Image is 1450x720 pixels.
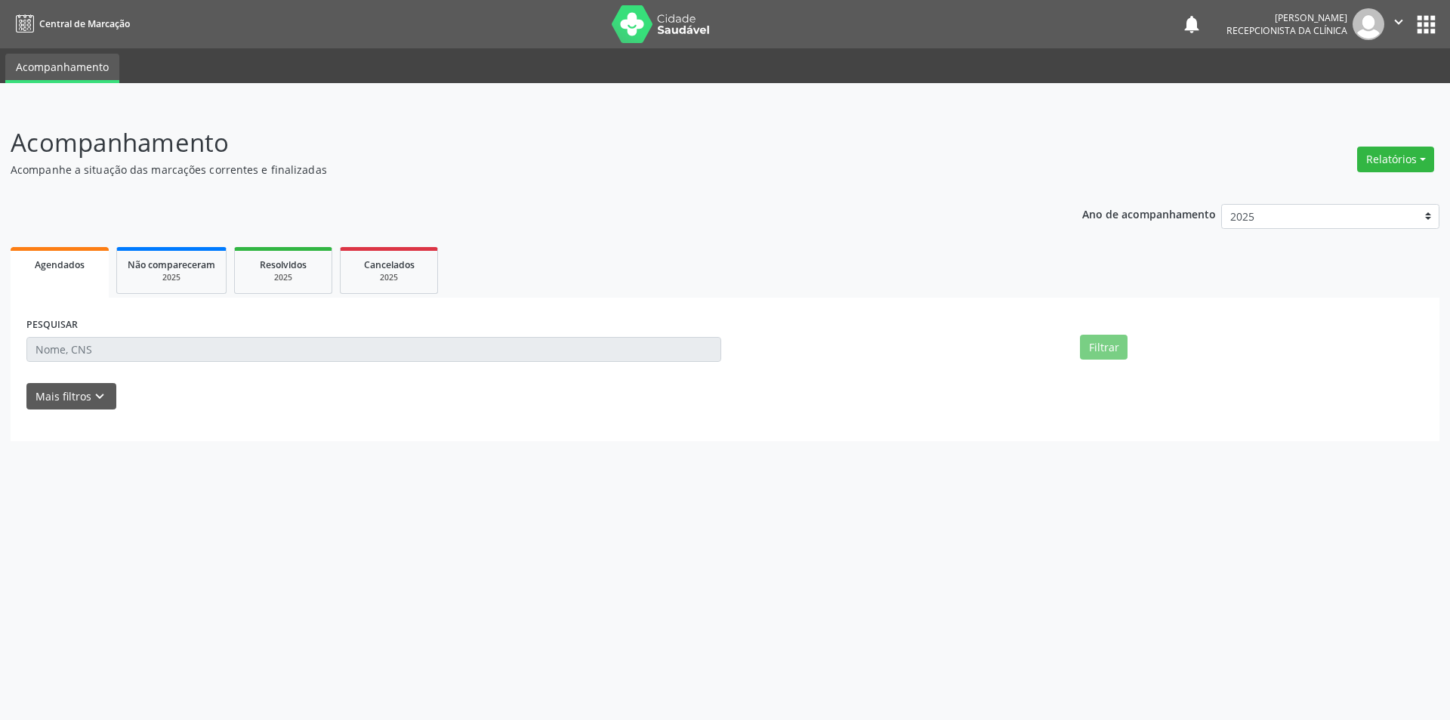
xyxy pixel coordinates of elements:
button:  [1384,8,1413,40]
span: Recepcionista da clínica [1226,24,1347,37]
p: Acompanhamento [11,124,1010,162]
div: [PERSON_NAME] [1226,11,1347,24]
img: img [1353,8,1384,40]
a: Acompanhamento [5,54,119,83]
span: Central de Marcação [39,17,130,30]
button: notifications [1181,14,1202,35]
span: Agendados [35,258,85,271]
span: Não compareceram [128,258,215,271]
i:  [1390,14,1407,30]
div: 2025 [128,272,215,283]
div: 2025 [351,272,427,283]
input: Nome, CNS [26,337,721,363]
span: Cancelados [364,258,415,271]
p: Ano de acompanhamento [1082,204,1216,223]
button: Mais filtroskeyboard_arrow_down [26,383,116,409]
i: keyboard_arrow_down [91,388,108,405]
p: Acompanhe a situação das marcações correntes e finalizadas [11,162,1010,178]
div: 2025 [245,272,321,283]
span: Resolvidos [260,258,307,271]
a: Central de Marcação [11,11,130,36]
button: Relatórios [1357,147,1434,172]
button: apps [1413,11,1439,38]
label: PESQUISAR [26,314,78,337]
button: Filtrar [1080,335,1128,360]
